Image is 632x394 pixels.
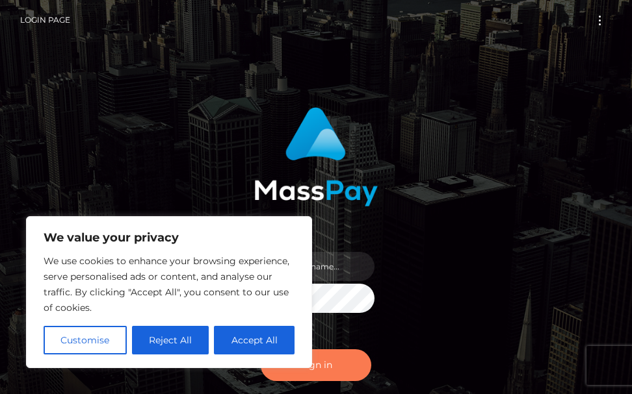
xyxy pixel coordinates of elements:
p: We value your privacy [44,230,295,245]
button: Toggle navigation [588,12,612,29]
input: Username... [281,252,375,281]
button: Reject All [132,326,209,354]
img: MassPay Login [254,107,378,206]
div: We value your privacy [26,216,312,368]
button: Sign in [261,349,371,381]
button: Customise [44,326,127,354]
a: Login Page [20,6,70,34]
p: We use cookies to enhance your browsing experience, serve personalised ads or content, and analys... [44,253,295,315]
button: Accept All [214,326,295,354]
